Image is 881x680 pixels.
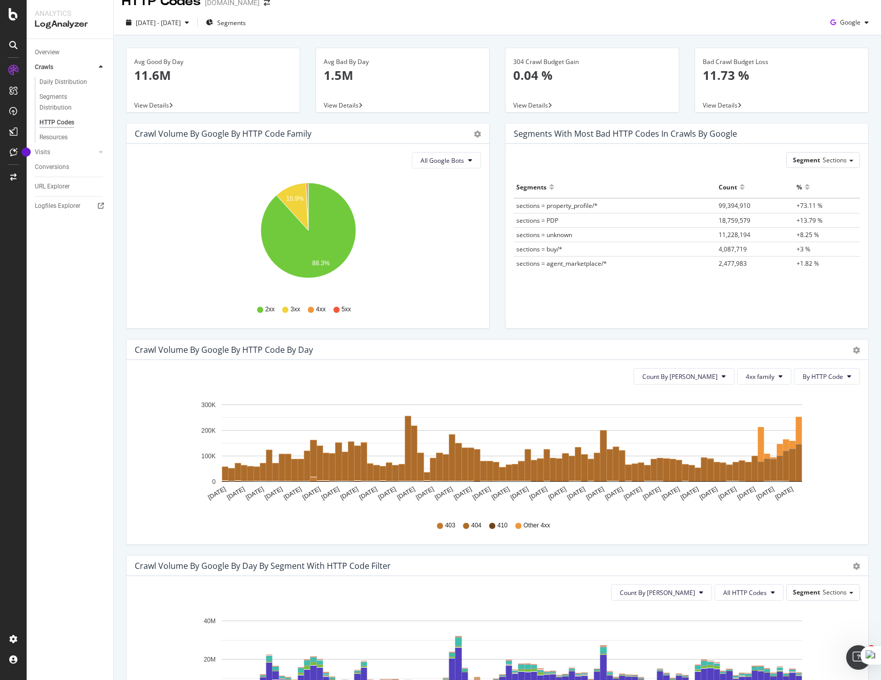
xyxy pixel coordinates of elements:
[793,156,820,164] span: Segment
[122,14,193,31] button: [DATE] - [DATE]
[339,485,360,501] text: [DATE]
[823,588,847,597] span: Sections
[794,368,860,385] button: By HTTP Code
[244,485,265,501] text: [DATE]
[35,147,50,158] div: Visits
[566,485,586,501] text: [DATE]
[516,259,607,268] span: sections = agent_marketplace/*
[35,62,53,73] div: Crawls
[509,485,530,501] text: [DATE]
[39,132,106,143] a: Resources
[513,57,671,67] div: 304 Crawl Budget Gain
[134,101,169,110] span: View Details
[642,372,718,381] span: Count By Day
[290,305,300,314] span: 3xx
[39,132,68,143] div: Resources
[35,47,106,58] a: Overview
[796,245,810,253] span: +3 %
[516,245,562,253] span: sections = buy/*
[796,201,823,210] span: +73.11 %
[513,101,548,110] span: View Details
[415,485,435,501] text: [DATE]
[796,259,819,268] span: +1.82 %
[201,453,216,460] text: 100K
[35,147,96,158] a: Visits
[719,216,750,225] span: 18,759,579
[803,372,843,381] span: By HTTP Code
[516,230,572,239] span: sections = unknown
[212,478,216,485] text: 0
[528,485,549,501] text: [DATE]
[474,131,481,138] div: gear
[204,656,216,663] text: 20M
[201,401,216,409] text: 300K
[342,305,351,314] span: 5xx
[35,201,80,211] div: Logfiles Explorer
[516,179,547,195] div: Segments
[358,485,379,501] text: [DATE]
[642,485,662,501] text: [DATE]
[316,305,326,314] span: 4xx
[324,101,359,110] span: View Details
[324,67,481,84] p: 1.5M
[703,67,861,84] p: 11.73 %
[736,485,757,501] text: [DATE]
[703,101,738,110] span: View Details
[452,485,473,501] text: [DATE]
[421,156,464,165] span: All Google Bots
[301,485,322,501] text: [DATE]
[703,57,861,67] div: Bad Crawl Budget Loss
[796,230,819,239] span: +8.25 %
[623,485,643,501] text: [DATE]
[715,584,784,601] button: All HTTP Codes
[723,588,767,597] span: All HTTP Codes
[135,177,481,295] svg: A chart.
[35,201,106,211] a: Logfiles Explorer
[679,485,700,501] text: [DATE]
[746,372,774,381] span: 4xx family
[796,216,823,225] span: +13.79 %
[497,521,508,530] span: 410
[796,179,802,195] div: %
[719,245,747,253] span: 4,087,719
[39,117,106,128] a: HTTP Codes
[490,485,511,501] text: [DATE]
[265,305,275,314] span: 2xx
[35,8,105,18] div: Analytics
[135,393,860,512] svg: A chart.
[755,485,775,501] text: [DATE]
[471,521,481,530] span: 404
[774,485,794,501] text: [DATE]
[35,47,59,58] div: Overview
[846,645,871,670] iframe: Intercom live chat
[134,67,292,84] p: 11.6M
[22,147,31,157] div: Tooltip anchor
[620,588,695,597] span: Count By Day
[719,230,750,239] span: 11,228,194
[35,162,69,173] div: Conversions
[136,18,181,27] span: [DATE] - [DATE]
[433,485,454,501] text: [DATE]
[35,181,70,192] div: URL Explorer
[823,156,847,164] span: Sections
[412,152,481,168] button: All Google Bots
[286,195,304,202] text: 10.9%
[39,92,96,113] div: Segments Distribution
[516,201,598,210] span: sections = property_profile/*
[604,485,624,501] text: [DATE]
[263,485,284,501] text: [DATE]
[719,179,737,195] div: Count
[445,521,455,530] span: 403
[39,92,106,113] a: Segments Distribution
[585,485,605,501] text: [DATE]
[204,618,216,625] text: 40M
[660,485,681,501] text: [DATE]
[826,14,873,31] button: Google
[853,563,860,570] div: gear
[39,77,87,88] div: Daily Distribution
[207,485,227,501] text: [DATE]
[135,345,313,355] div: Crawl Volume by google by HTTP Code by Day
[324,57,481,67] div: Avg Bad By Day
